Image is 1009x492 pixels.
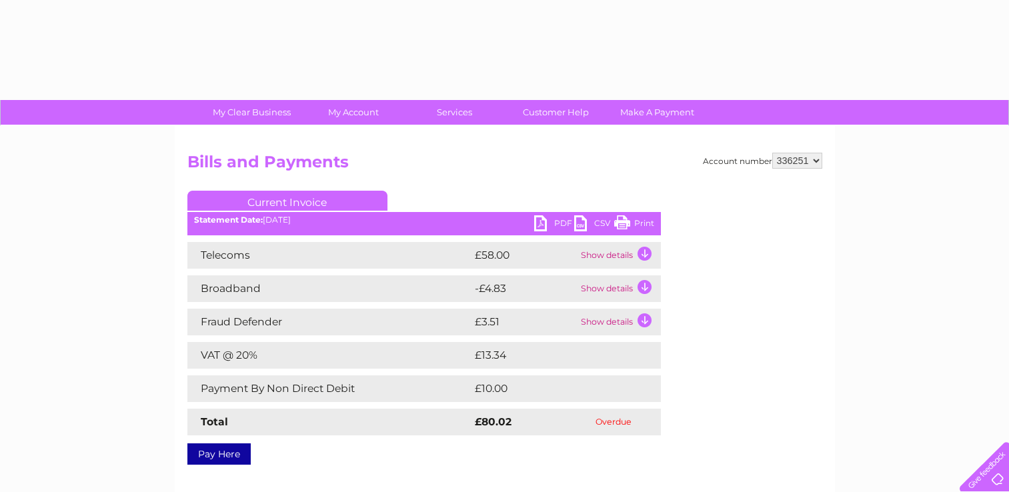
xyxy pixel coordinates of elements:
[187,275,471,302] td: Broadband
[501,100,611,125] a: Customer Help
[471,309,578,335] td: £3.51
[187,215,661,225] div: [DATE]
[602,100,712,125] a: Make A Payment
[194,215,263,225] b: Statement Date:
[614,215,654,235] a: Print
[187,242,471,269] td: Telecoms
[567,409,661,435] td: Overdue
[578,275,661,302] td: Show details
[187,443,251,465] a: Pay Here
[578,242,661,269] td: Show details
[197,100,307,125] a: My Clear Business
[187,309,471,335] td: Fraud Defender
[298,100,408,125] a: My Account
[471,375,634,402] td: £10.00
[187,191,387,211] a: Current Invoice
[574,215,614,235] a: CSV
[471,275,578,302] td: -£4.83
[475,415,512,428] strong: £80.02
[187,375,471,402] td: Payment By Non Direct Debit
[201,415,228,428] strong: Total
[187,342,471,369] td: VAT @ 20%
[578,309,661,335] td: Show details
[534,215,574,235] a: PDF
[471,242,578,269] td: £58.00
[187,153,822,178] h2: Bills and Payments
[399,100,510,125] a: Services
[703,153,822,169] div: Account number
[471,342,633,369] td: £13.34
